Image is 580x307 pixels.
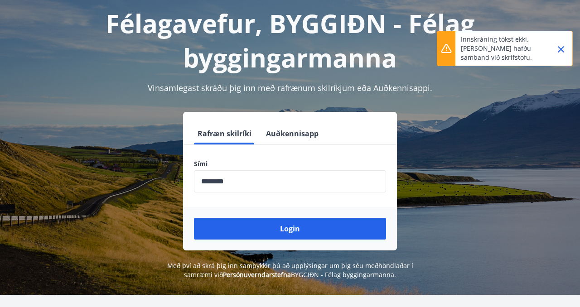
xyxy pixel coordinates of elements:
button: Auðkennisapp [262,123,322,144]
h1: Félagavefur, BYGGIÐN - Félag byggingarmanna [11,6,569,75]
span: Vinsamlegast skráðu þig inn með rafrænum skilríkjum eða Auðkennisappi. [148,82,432,93]
span: Með því að skrá þig inn samþykkir þú að upplýsingar um þig séu meðhöndlaðar í samræmi við BYGGIÐN... [167,261,413,279]
label: Sími [194,159,386,168]
p: Innskráning tókst ekki. [PERSON_NAME] hafðu samband við skrifstofu. [461,35,541,62]
a: Persónuverndarstefna [223,270,291,279]
button: Close [553,42,569,57]
button: Login [194,218,386,240]
button: Rafræn skilríki [194,123,255,144]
